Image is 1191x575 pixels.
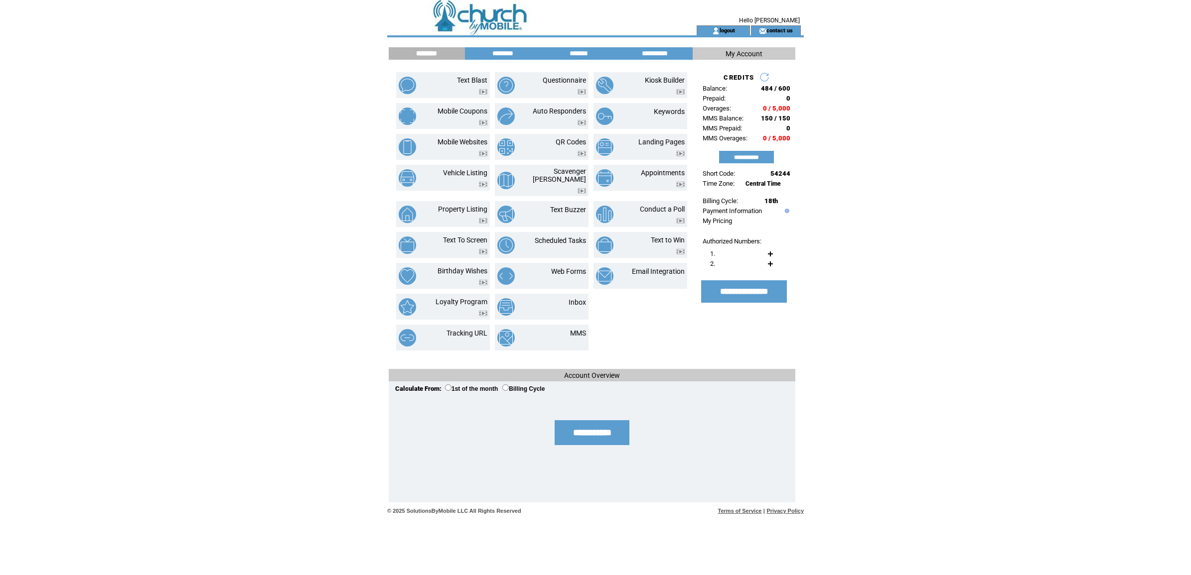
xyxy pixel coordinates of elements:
[479,120,487,125] img: video.png
[645,76,685,84] a: Kiosk Builder
[676,249,685,254] img: video.png
[596,206,613,223] img: conduct-a-poll.png
[632,267,685,275] a: Email Integration
[438,205,487,213] a: Property Listing
[551,267,586,275] a: Web Forms
[710,250,715,257] span: 1.
[438,267,487,275] a: Birthday Wishes
[479,311,487,316] img: video.png
[638,138,685,146] a: Landing Pages
[578,151,586,156] img: video.png
[497,108,515,125] img: auto-responders.png
[718,508,762,514] a: Terms of Service
[703,115,744,122] span: MMS Balance:
[676,182,685,187] img: video.png
[497,77,515,94] img: questionnaire.png
[502,384,509,391] input: Billing Cycle
[676,218,685,224] img: video.png
[556,138,586,146] a: QR Codes
[533,107,586,115] a: Auto Responders
[445,385,498,392] label: 1st of the month
[786,95,790,102] span: 0
[596,267,613,285] img: email-integration.png
[764,197,778,205] span: 18th
[703,180,735,187] span: Time Zone:
[443,236,487,244] a: Text To Screen
[640,205,685,213] a: Conduct a Poll
[399,138,416,156] img: mobile-websites.png
[703,217,732,225] a: My Pricing
[387,508,521,514] span: © 2025 SolutionsByMobile LLC All Rights Reserved
[770,170,790,177] span: 54244
[543,76,586,84] a: Questionnaire
[570,329,586,337] a: MMS
[720,27,735,33] a: logout
[596,138,613,156] img: landing-pages.png
[724,74,754,81] span: CREDITS
[497,329,515,346] img: mms.png
[438,138,487,146] a: Mobile Websites
[676,151,685,156] img: video.png
[445,384,451,391] input: 1st of the month
[710,260,715,267] span: 2.
[703,124,742,132] span: MMS Prepaid:
[578,89,586,95] img: video.png
[766,508,804,514] a: Privacy Policy
[479,249,487,254] img: video.png
[479,151,487,156] img: video.png
[703,85,727,92] span: Balance:
[578,120,586,125] img: video.png
[550,206,586,214] a: Text Buzzer
[533,167,586,183] a: Scavenger [PERSON_NAME]
[596,108,613,125] img: keywords.png
[447,329,487,337] a: Tracking URL
[726,50,762,58] span: My Account
[479,182,487,187] img: video.png
[399,267,416,285] img: birthday-wishes.png
[703,134,747,142] span: MMS Overages:
[438,107,487,115] a: Mobile Coupons
[578,188,586,194] img: video.png
[763,105,790,112] span: 0 / 5,000
[457,76,487,84] a: Text Blast
[497,206,515,223] img: text-buzzer.png
[596,77,613,94] img: kiosk-builder.png
[535,236,586,244] a: Scheduled Tasks
[703,105,731,112] span: Overages:
[703,95,726,102] span: Prepaid:
[399,108,416,125] img: mobile-coupons.png
[399,169,416,187] img: vehicle-listing.png
[641,169,685,177] a: Appointments
[443,169,487,177] a: Vehicle Listing
[436,298,487,306] a: Loyalty Program
[761,115,790,122] span: 150 / 150
[399,236,416,254] img: text-to-screen.png
[703,207,762,215] a: Payment Information
[399,206,416,223] img: property-listing.png
[763,134,790,142] span: 0 / 5,000
[564,371,620,379] span: Account Overview
[596,169,613,187] img: appointments.png
[497,236,515,254] img: scheduled-tasks.png
[399,298,416,316] img: loyalty-program.png
[654,108,685,115] a: Keywords
[761,85,790,92] span: 484 / 600
[703,197,738,205] span: Billing Cycle:
[712,27,720,35] img: account_icon.gif
[479,280,487,285] img: video.png
[497,267,515,285] img: web-forms.png
[497,298,515,316] img: inbox.png
[569,298,586,306] a: Inbox
[651,236,685,244] a: Text to Win
[759,27,766,35] img: contact_us_icon.gif
[596,236,613,254] img: text-to-win.png
[395,385,442,392] span: Calculate From:
[786,124,790,132] span: 0
[739,17,800,24] span: Hello [PERSON_NAME]
[703,170,735,177] span: Short Code:
[502,385,545,392] label: Billing Cycle
[479,89,487,95] img: video.png
[479,218,487,224] img: video.png
[782,209,789,213] img: help.gif
[676,89,685,95] img: video.png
